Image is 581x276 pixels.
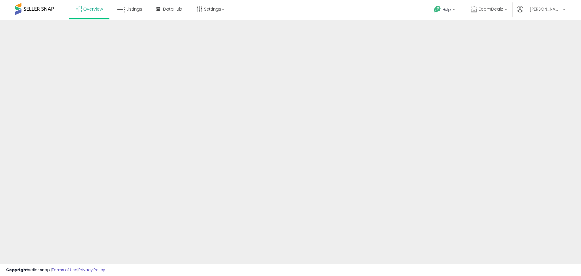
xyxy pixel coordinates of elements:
[429,1,461,20] a: Help
[83,6,103,12] span: Overview
[525,6,561,12] span: Hi [PERSON_NAME]
[434,5,441,13] i: Get Help
[6,267,28,273] strong: Copyright
[78,267,105,273] a: Privacy Policy
[6,267,105,273] div: seller snap | |
[126,6,142,12] span: Listings
[163,6,182,12] span: DataHub
[479,6,503,12] span: EcomDealz
[517,6,565,20] a: Hi [PERSON_NAME]
[443,7,451,12] span: Help
[52,267,77,273] a: Terms of Use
